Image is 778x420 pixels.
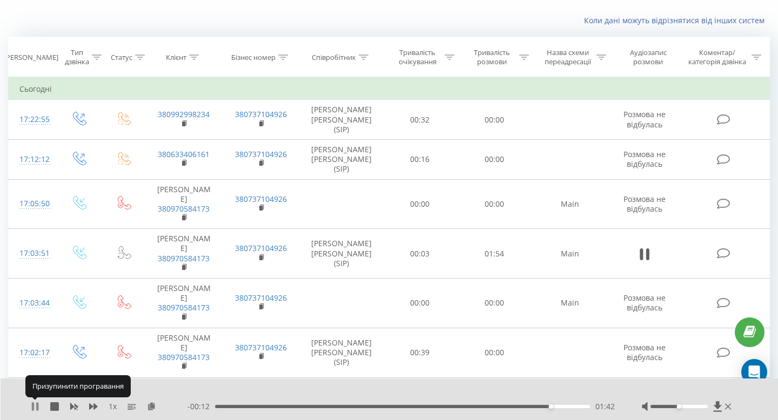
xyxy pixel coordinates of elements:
[532,229,609,279] td: Main
[467,48,517,66] div: Тривалість розмови
[623,109,666,129] span: Розмова не відбулась
[393,48,442,66] div: Тривалість очікування
[19,149,45,170] div: 17:12:12
[19,293,45,314] div: 17:03:44
[595,401,615,412] span: 01:42
[145,328,223,377] td: [PERSON_NAME]
[300,100,383,140] td: [PERSON_NAME] [PERSON_NAME] (SIP)
[300,328,383,377] td: [PERSON_NAME] [PERSON_NAME] (SIP)
[300,139,383,179] td: [PERSON_NAME] [PERSON_NAME] (SIP)
[65,48,89,66] div: Тип дзвінка
[19,243,45,264] div: 17:03:51
[166,53,186,62] div: Клієнт
[25,375,131,397] div: Призупинити програвання
[111,53,132,62] div: Статус
[741,359,767,385] div: Open Intercom Messenger
[619,48,678,66] div: Аудіозапис розмови
[584,15,770,25] a: Коли дані можуть відрізнятися вiд інших систем
[231,53,276,62] div: Бізнес номер
[541,48,594,66] div: Назва схеми переадресації
[383,279,458,328] td: 00:00
[19,109,45,130] div: 17:22:55
[4,53,58,62] div: [PERSON_NAME]
[300,229,383,279] td: [PERSON_NAME] [PERSON_NAME] (SIP)
[677,404,681,409] div: Accessibility label
[623,194,666,214] span: Розмова не відбулась
[457,139,532,179] td: 00:00
[235,243,287,253] a: 380737104926
[158,302,210,313] a: 380970584173
[19,193,45,214] div: 17:05:50
[235,342,287,353] a: 380737104926
[158,352,210,362] a: 380970584173
[623,149,666,169] span: Розмова не відбулась
[158,204,210,214] a: 380970584173
[383,229,458,279] td: 00:03
[623,293,666,313] span: Розмова не відбулась
[457,100,532,140] td: 00:00
[383,100,458,140] td: 00:32
[383,179,458,229] td: 00:00
[383,139,458,179] td: 00:16
[19,342,45,363] div: 17:02:17
[457,229,532,279] td: 01:54
[383,328,458,377] td: 00:39
[235,109,287,119] a: 380737104926
[145,279,223,328] td: [PERSON_NAME]
[457,279,532,328] td: 00:00
[623,342,666,362] span: Розмова не відбулась
[158,149,210,159] a: 380633406161
[686,48,749,66] div: Коментар/категорія дзвінка
[9,78,770,100] td: Сьогодні
[109,401,117,412] span: 1 x
[235,293,287,303] a: 380737104926
[549,404,553,409] div: Accessibility label
[532,279,609,328] td: Main
[158,253,210,263] a: 380970584173
[532,179,609,229] td: Main
[145,229,223,279] td: [PERSON_NAME]
[457,328,532,377] td: 00:00
[235,149,287,159] a: 380737104926
[235,194,287,204] a: 380737104926
[457,179,532,229] td: 00:00
[158,109,210,119] a: 380992998234
[312,53,356,62] div: Співробітник
[145,179,223,229] td: [PERSON_NAME]
[187,401,215,412] span: - 00:12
